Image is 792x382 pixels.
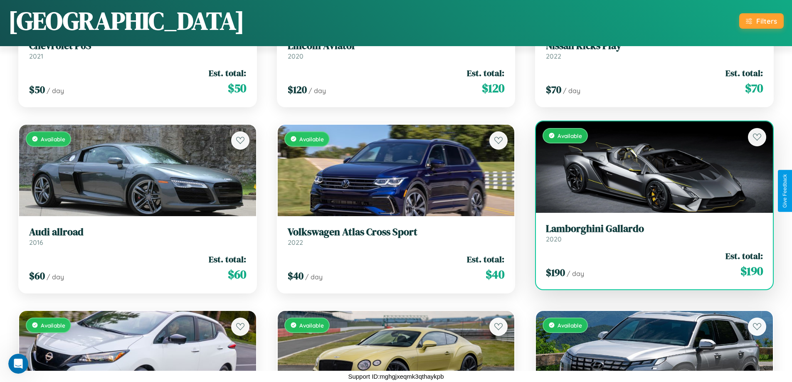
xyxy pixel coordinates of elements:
[546,266,565,279] span: $ 190
[288,83,307,96] span: $ 120
[288,52,303,60] span: 2020
[288,238,303,246] span: 2022
[467,253,504,265] span: Est. total:
[546,83,561,96] span: $ 70
[305,273,323,281] span: / day
[47,86,64,95] span: / day
[299,322,324,329] span: Available
[740,263,763,279] span: $ 190
[288,226,505,246] a: Volkswagen Atlas Cross Sport2022
[29,83,45,96] span: $ 50
[725,67,763,79] span: Est. total:
[725,250,763,262] span: Est. total:
[41,136,65,143] span: Available
[558,132,582,139] span: Available
[546,223,763,243] a: Lamborghini Gallardo2020
[558,322,582,329] span: Available
[288,40,505,60] a: Lincoln Aviator2020
[546,52,561,60] span: 2022
[756,17,777,25] div: Filters
[782,174,788,208] div: Give Feedback
[47,273,64,281] span: / day
[29,40,246,52] h3: Chevrolet P6S
[288,40,505,52] h3: Lincoln Aviator
[348,371,444,382] p: Support ID: mghgjxeqmk3qthaykpb
[29,269,45,283] span: $ 60
[29,226,246,246] a: Audi allroad2016
[563,86,580,95] span: / day
[288,269,303,283] span: $ 40
[467,67,504,79] span: Est. total:
[546,235,562,243] span: 2020
[299,136,324,143] span: Available
[228,80,246,96] span: $ 50
[29,238,43,246] span: 2016
[482,80,504,96] span: $ 120
[546,40,763,60] a: Nissan Kicks Play2022
[745,80,763,96] span: $ 70
[8,4,244,38] h1: [GEOGRAPHIC_DATA]
[308,86,326,95] span: / day
[546,40,763,52] h3: Nissan Kicks Play
[8,354,28,374] iframe: Intercom live chat
[228,266,246,283] span: $ 60
[567,269,584,278] span: / day
[209,67,246,79] span: Est. total:
[29,226,246,238] h3: Audi allroad
[29,40,246,60] a: Chevrolet P6S2021
[209,253,246,265] span: Est. total:
[546,223,763,235] h3: Lamborghini Gallardo
[739,13,784,29] button: Filters
[288,226,505,238] h3: Volkswagen Atlas Cross Sport
[486,266,504,283] span: $ 40
[41,322,65,329] span: Available
[29,52,43,60] span: 2021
